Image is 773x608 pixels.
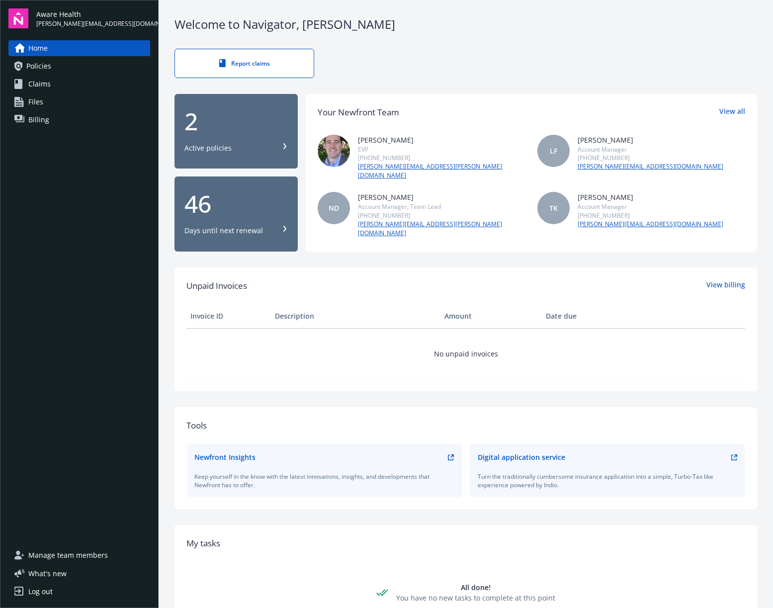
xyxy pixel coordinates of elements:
[578,135,723,145] div: [PERSON_NAME]
[358,202,525,211] div: Account Manager, Team Lead
[578,192,723,202] div: [PERSON_NAME]
[28,568,67,579] span: What ' s new
[186,328,745,379] td: No unpaid invoices
[719,106,745,119] a: View all
[28,40,48,56] span: Home
[186,419,745,432] div: Tools
[578,154,723,162] div: [PHONE_NUMBER]
[186,279,247,292] span: Unpaid Invoices
[396,582,555,593] div: All done!
[28,94,43,110] span: Files
[184,143,232,153] div: Active policies
[194,452,256,462] div: Newfront Insights
[36,9,150,19] span: Aware Health
[396,593,555,603] div: You have no new tasks to complete at this point
[550,146,557,156] span: LF
[26,58,51,74] span: Policies
[28,112,49,128] span: Billing
[358,145,525,154] div: EVP
[358,192,525,202] div: [PERSON_NAME]
[478,452,565,462] div: Digital application service
[578,145,723,154] div: Account Manager
[186,304,271,328] th: Invoice ID
[358,162,525,180] a: [PERSON_NAME][EMAIL_ADDRESS][PERSON_NAME][DOMAIN_NAME]
[706,279,745,292] a: View billing
[174,16,757,33] div: Welcome to Navigator , [PERSON_NAME]
[8,40,150,56] a: Home
[578,162,723,171] a: [PERSON_NAME][EMAIL_ADDRESS][DOMAIN_NAME]
[8,8,28,28] img: navigator-logo.svg
[28,547,108,563] span: Manage team members
[318,135,350,167] img: photo
[184,109,288,133] div: 2
[174,176,298,252] button: 46Days until next renewal
[358,220,525,238] a: [PERSON_NAME][EMAIL_ADDRESS][PERSON_NAME][DOMAIN_NAME]
[578,211,723,220] div: [PHONE_NUMBER]
[8,547,150,563] a: Manage team members
[8,94,150,110] a: Files
[28,584,53,600] div: Log out
[271,304,440,328] th: Description
[184,192,288,216] div: 46
[8,76,150,92] a: Claims
[478,472,737,489] div: Turn the traditionally cumbersome insurance application into a simple, Turbo-Tax like experience ...
[578,220,723,229] a: [PERSON_NAME][EMAIL_ADDRESS][DOMAIN_NAME]
[542,304,626,328] th: Date due
[440,304,542,328] th: Amount
[318,106,399,119] div: Your Newfront Team
[28,76,51,92] span: Claims
[195,59,294,68] div: Report claims
[36,19,150,28] span: [PERSON_NAME][EMAIL_ADDRESS][DOMAIN_NAME]
[358,154,525,162] div: [PHONE_NUMBER]
[8,112,150,128] a: Billing
[174,49,314,78] a: Report claims
[358,211,525,220] div: [PHONE_NUMBER]
[358,135,525,145] div: [PERSON_NAME]
[36,8,150,28] button: Aware Health[PERSON_NAME][EMAIL_ADDRESS][DOMAIN_NAME]
[8,568,83,579] button: What's new
[8,58,150,74] a: Policies
[194,472,454,489] div: Keep yourself in the know with the latest innovations, insights, and developments that Newfront h...
[184,226,263,236] div: Days until next renewal
[329,203,339,213] span: ND
[578,202,723,211] div: Account Manager
[186,537,745,550] div: My tasks
[174,94,298,169] button: 2Active policies
[549,203,558,213] span: TK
